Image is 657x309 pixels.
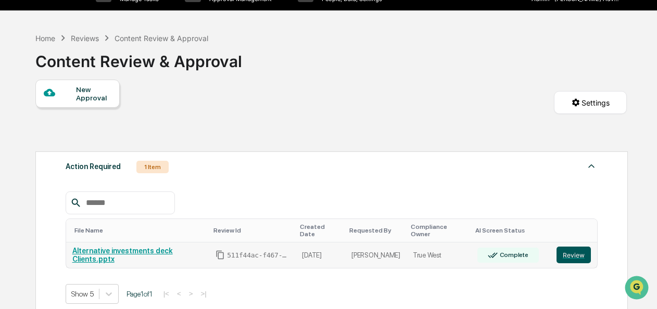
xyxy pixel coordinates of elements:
td: [PERSON_NAME] [345,242,407,268]
div: Reviews [71,34,99,43]
button: Review [557,247,591,263]
div: Complete [498,251,528,259]
button: Start new chat [177,82,189,95]
span: Copy Id [216,250,225,260]
button: Settings [554,91,627,114]
div: Action Required [66,160,121,173]
span: Attestations [86,131,129,141]
div: Toggle SortBy [559,227,593,234]
div: 🖐️ [10,132,19,140]
span: Preclearance [21,131,67,141]
td: [DATE] [296,242,345,268]
button: > [186,289,196,298]
a: 🖐️Preclearance [6,126,71,145]
div: 🔎 [10,151,19,160]
div: Content Review & Approval [35,44,242,71]
div: Toggle SortBy [300,223,341,238]
div: Toggle SortBy [475,227,546,234]
span: 511f44ac-f467-49e9-946d-3515ac210c2a [227,251,289,260]
div: 🗄️ [75,132,84,140]
button: |< [160,289,172,298]
div: Start new chat [35,79,171,89]
button: < [174,289,184,298]
a: Alternative investments deck Clients.pptx [72,247,173,263]
div: Toggle SortBy [74,227,206,234]
div: Home [35,34,55,43]
img: caret [585,160,598,172]
iframe: Open customer support [624,275,652,303]
div: Toggle SortBy [213,227,292,234]
div: New Approval [76,85,111,102]
button: >| [197,289,209,298]
span: Pylon [104,176,126,184]
div: Toggle SortBy [349,227,402,234]
a: 🔎Data Lookup [6,146,70,165]
div: 1 Item [136,161,169,173]
a: Powered byPylon [73,175,126,184]
a: 🗄️Attestations [71,126,133,145]
p: How can we help? [10,21,189,38]
div: We're available if you need us! [35,89,132,98]
span: Data Lookup [21,150,66,161]
div: Content Review & Approval [115,34,208,43]
img: 1746055101610-c473b297-6a78-478c-a979-82029cc54cd1 [10,79,29,98]
td: True West [407,242,471,268]
span: Page 1 of 1 [127,290,153,298]
div: Toggle SortBy [411,223,467,238]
